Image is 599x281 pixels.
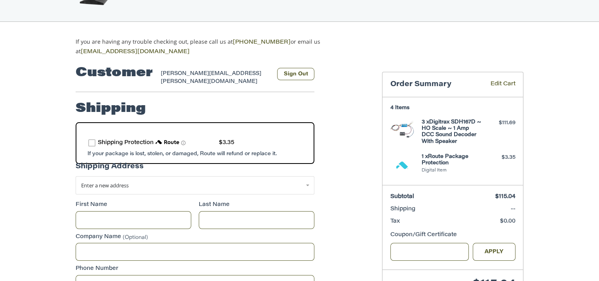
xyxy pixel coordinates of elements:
[484,154,515,162] div: $3.35
[422,119,482,145] h4: 3 x Digitrax SDH167D ~ HO Scale ~ 1 Amp DCC Sound Decoder With Speaker
[422,167,482,174] li: Digital Item
[422,154,482,167] h4: 1 x Route Package Protection
[390,206,415,212] span: Shipping
[511,206,515,212] span: --
[199,201,314,209] label: Last Name
[500,219,515,224] span: $0.00
[76,37,345,56] p: If you are having any trouble checking out, please call us at or email us at
[390,231,515,239] div: Coupon/Gift Certificate
[76,176,314,194] a: Enter or select a different address
[81,182,129,189] span: Enter a new address
[76,233,314,241] label: Company Name
[76,201,191,209] label: First Name
[390,80,479,89] h3: Order Summary
[76,101,146,117] h2: Shipping
[76,162,144,176] legend: Shipping Address
[76,65,153,81] h2: Customer
[390,105,515,111] h3: 4 Items
[484,119,515,127] div: $111.69
[76,265,314,273] label: Phone Number
[161,70,270,85] div: [PERSON_NAME][EMAIL_ADDRESS][PERSON_NAME][DOMAIN_NAME]
[390,243,469,261] input: Gift Certificate or Coupon Code
[81,49,190,55] a: [EMAIL_ADDRESS][DOMAIN_NAME]
[233,40,291,45] a: [PHONE_NUMBER]
[219,139,234,147] div: $3.35
[88,135,302,151] div: route shipping protection selector element
[87,151,277,156] span: If your package is lost, stolen, or damaged, Route will refund or replace it.
[390,194,414,200] span: Subtotal
[181,140,186,145] span: Learn more
[495,194,515,200] span: $115.04
[479,80,515,89] a: Edit Cart
[123,235,148,240] small: (Optional)
[98,140,154,146] span: Shipping Protection
[473,243,515,261] button: Apply
[277,68,314,80] button: Sign Out
[390,219,400,224] span: Tax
